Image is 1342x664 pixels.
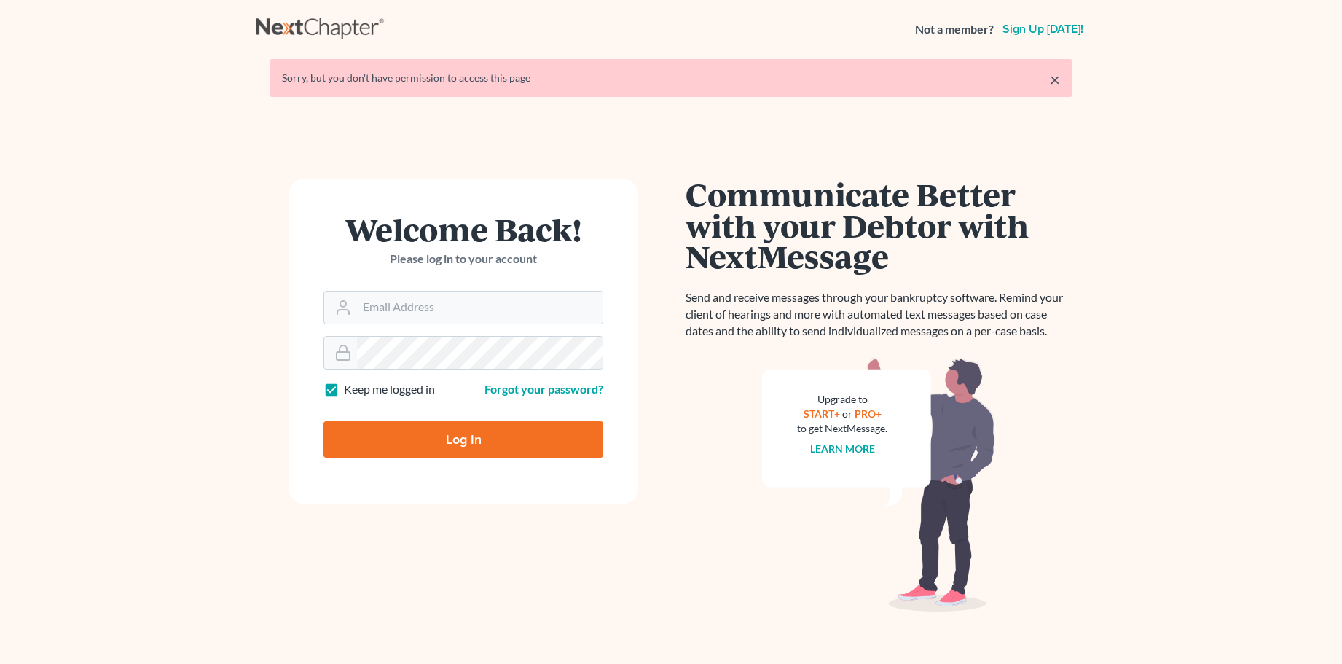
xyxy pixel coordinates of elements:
label: Keep me logged in [344,381,435,398]
div: Upgrade to [797,392,887,407]
a: Forgot your password? [484,382,603,396]
input: Log In [323,421,603,458]
a: START+ [804,407,840,420]
div: to get NextMessage. [797,421,887,436]
img: nextmessage_bg-59042aed3d76b12b5cd301f8e5b87938c9018125f34e5fa2b7a6b67550977c72.svg [762,357,995,612]
a: PRO+ [855,407,882,420]
strong: Not a member? [915,21,994,38]
span: or [842,407,852,420]
a: Sign up [DATE]! [1000,23,1086,35]
p: Please log in to your account [323,251,603,267]
div: Sorry, but you don't have permission to access this page [282,71,1060,85]
h1: Communicate Better with your Debtor with NextMessage [686,179,1072,272]
p: Send and receive messages through your bankruptcy software. Remind your client of hearings and mo... [686,289,1072,340]
a: Learn more [810,442,875,455]
h1: Welcome Back! [323,214,603,245]
input: Email Address [357,292,603,324]
a: × [1050,71,1060,88]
